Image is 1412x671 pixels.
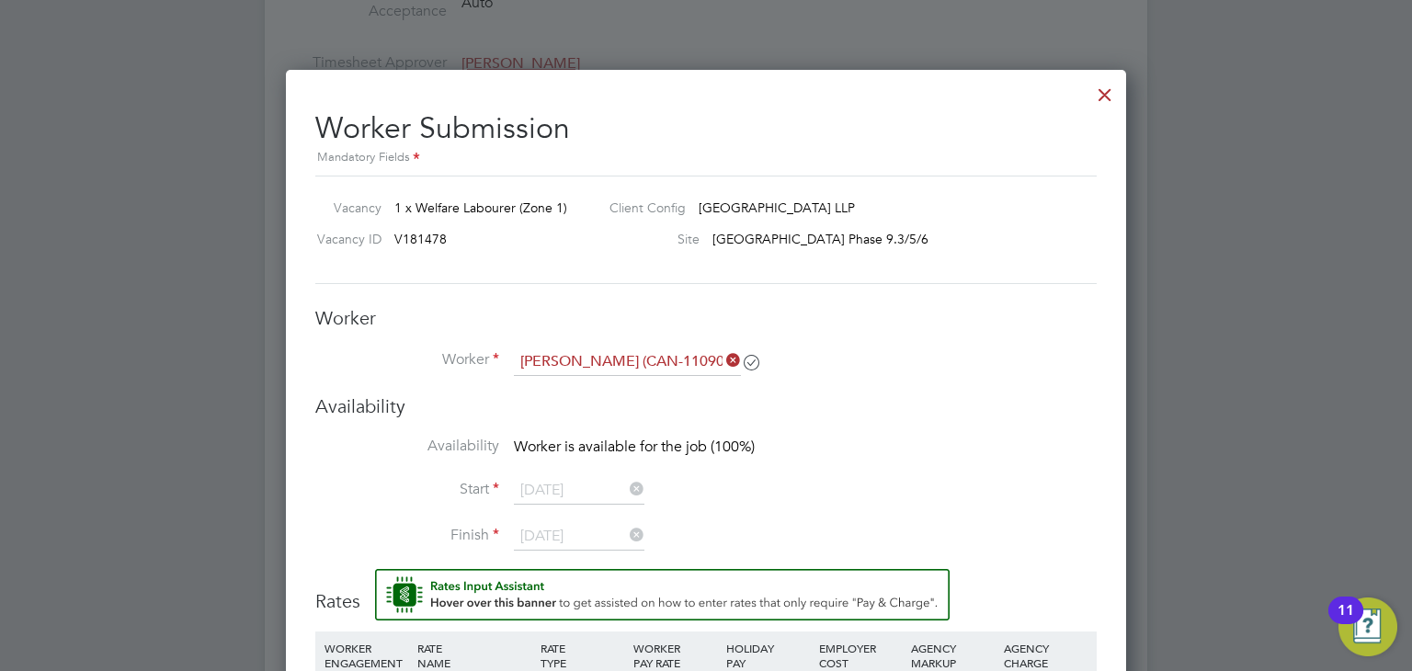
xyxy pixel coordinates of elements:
[315,306,1097,330] h3: Worker
[394,231,447,247] span: V181478
[315,394,1097,418] h3: Availability
[1338,597,1397,656] button: Open Resource Center, 11 new notifications
[315,526,499,545] label: Finish
[315,350,499,370] label: Worker
[699,199,855,216] span: [GEOGRAPHIC_DATA] LLP
[315,96,1097,168] h2: Worker Submission
[514,438,755,456] span: Worker is available for the job (100%)
[308,199,381,216] label: Vacancy
[514,477,644,505] input: Select one
[712,231,928,247] span: [GEOGRAPHIC_DATA] Phase 9.3/5/6
[595,231,700,247] label: Site
[595,199,686,216] label: Client Config
[315,569,1097,613] h3: Rates
[1338,610,1354,634] div: 11
[514,523,644,551] input: Select one
[315,480,499,499] label: Start
[394,199,567,216] span: 1 x Welfare Labourer (Zone 1)
[315,148,1097,168] div: Mandatory Fields
[315,437,499,456] label: Availability
[308,231,381,247] label: Vacancy ID
[375,569,950,620] button: Rate Assistant
[514,348,741,376] input: Search for...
